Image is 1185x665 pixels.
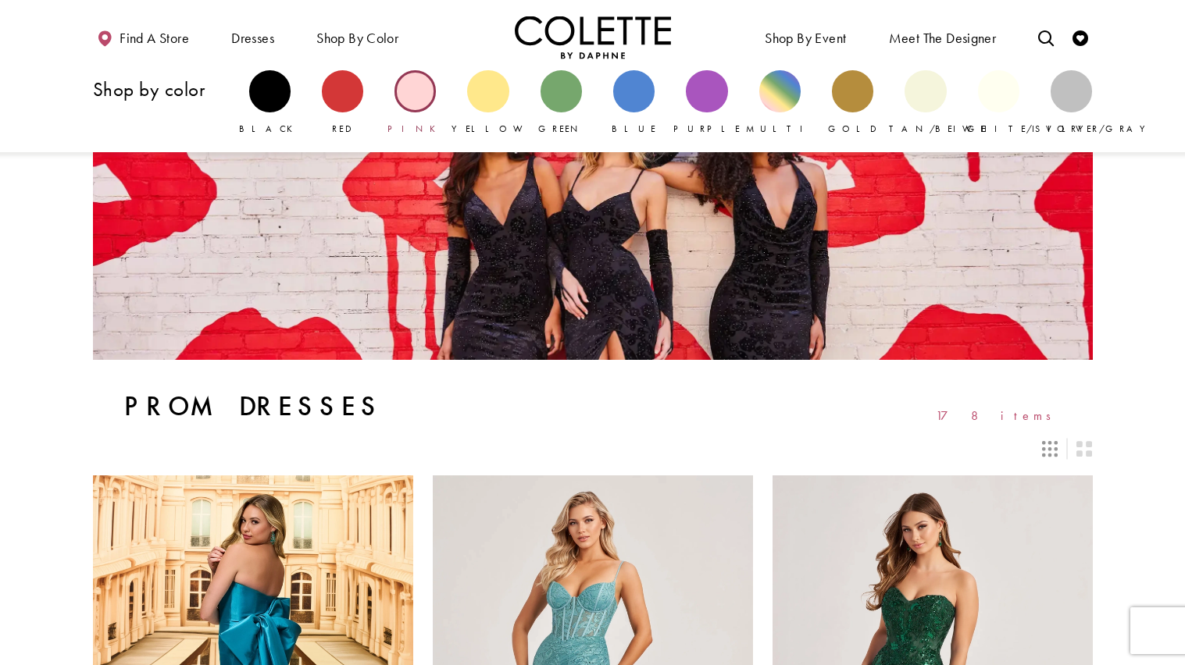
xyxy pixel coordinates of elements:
span: Tan/Beige [889,123,987,135]
h1: Prom Dresses [124,391,383,422]
span: Multi [746,123,813,135]
a: Blue [613,70,655,136]
span: Silver/Gray [1035,123,1153,135]
img: Colette by Daphne [515,16,671,59]
span: Switch layout to 3 columns [1042,441,1058,457]
span: Switch layout to 2 columns [1076,441,1092,457]
span: Dresses [227,16,278,59]
a: Black [249,70,291,136]
span: 178 items [936,409,1062,422]
a: Red [322,70,363,136]
span: Yellow [452,123,530,135]
span: Blue [612,123,656,135]
a: Silver/Gray [1051,70,1092,136]
a: Find a store [93,16,193,59]
span: Gold [828,123,878,135]
span: Shop By Event [765,30,846,46]
span: Purple [673,123,741,135]
a: Gold [832,70,873,136]
a: Check Wishlist [1069,16,1092,59]
a: Visit Home Page [515,16,671,59]
span: Shop By Event [761,16,850,59]
h3: Shop by color [93,79,234,100]
a: Pink [394,70,436,136]
a: Purple [686,70,727,136]
span: Pink [387,123,444,135]
span: Meet the designer [889,30,997,46]
span: White/Ivory [962,123,1092,135]
span: Dresses [231,30,274,46]
span: Green [538,123,584,135]
a: White/Ivory [978,70,1019,136]
span: Shop by color [316,30,398,46]
a: Green [541,70,582,136]
span: Red [332,123,352,135]
a: Yellow [467,70,509,136]
a: Multi [759,70,801,136]
a: Toggle search [1034,16,1058,59]
a: Meet the designer [885,16,1001,59]
div: Layout Controls [84,432,1102,466]
a: Tan/Beige [905,70,946,136]
span: Find a store [120,30,189,46]
span: Black [239,123,301,135]
span: Shop by color [312,16,402,59]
